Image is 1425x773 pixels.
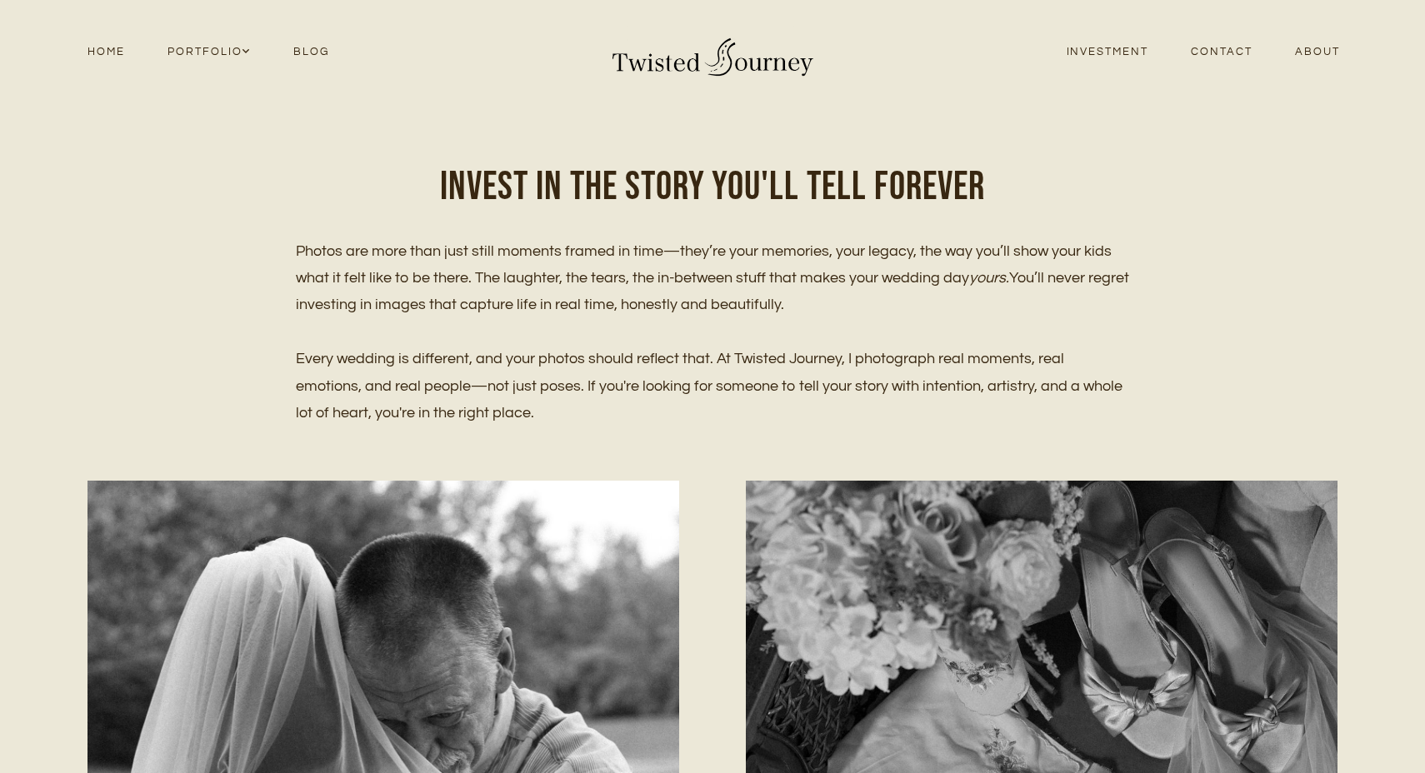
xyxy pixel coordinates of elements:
[66,41,146,63] a: Home
[146,41,272,63] a: Portfolio
[1045,41,1170,63] a: Investment
[1170,41,1274,63] a: Contact
[272,41,350,63] a: Blog
[1274,41,1362,63] a: About
[608,26,817,78] img: Twisted Journey
[167,43,251,61] span: Portfolio
[296,346,1129,426] p: Every wedding is different, and your photos should reflect that. At Twisted Journey, I photograph...
[296,163,1129,212] h1: Invest in The story you'll tell forever
[296,238,1129,319] p: Photos are more than just still moments framed in time—they’re your memories, your legacy, the wa...
[969,270,1009,286] em: yours.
